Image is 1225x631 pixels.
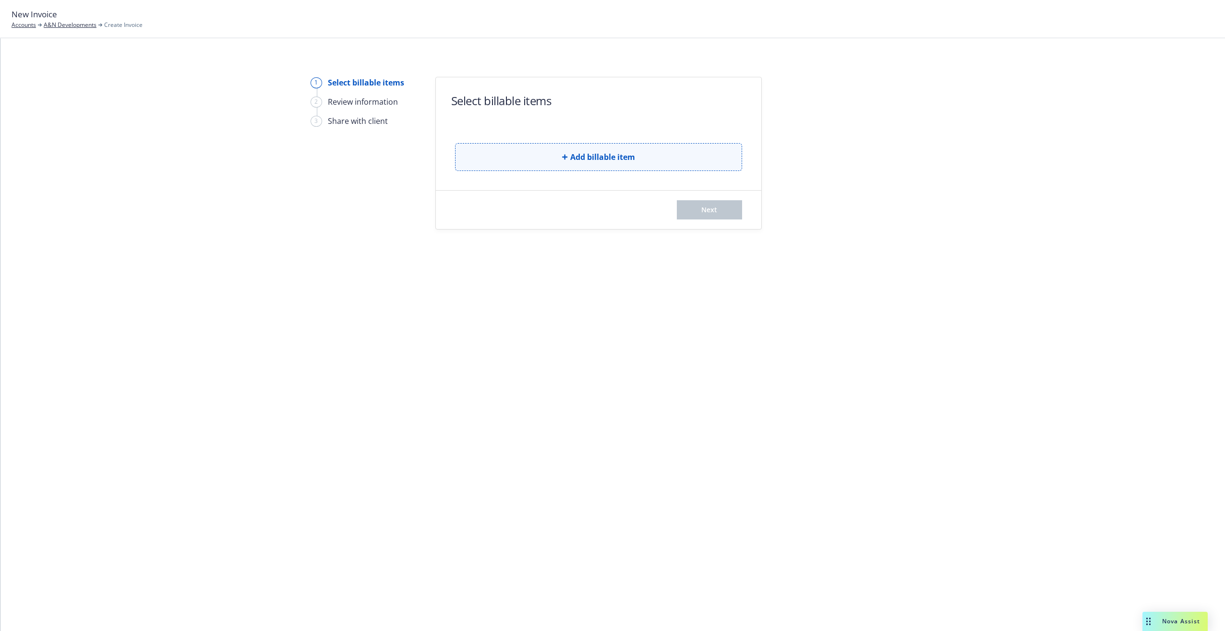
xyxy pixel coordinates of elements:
span: Next [701,205,717,214]
button: Next [677,200,742,219]
div: Review information [328,96,398,108]
div: 3 [311,116,322,127]
div: Drag to move [1142,612,1154,631]
span: New Invoice [12,8,57,21]
button: Add billable item [455,143,742,171]
div: Share with client [328,115,388,127]
a: A&N Developments [44,21,96,29]
div: 2 [311,97,322,108]
button: Nova Assist [1142,612,1208,631]
span: Create Invoice [104,21,143,29]
div: 1 [311,77,322,88]
a: Accounts [12,21,36,29]
span: Add billable item [570,151,635,163]
span: Nova Assist [1162,617,1200,625]
h1: Select billable items [451,93,552,109]
div: Select billable items [328,77,404,88]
